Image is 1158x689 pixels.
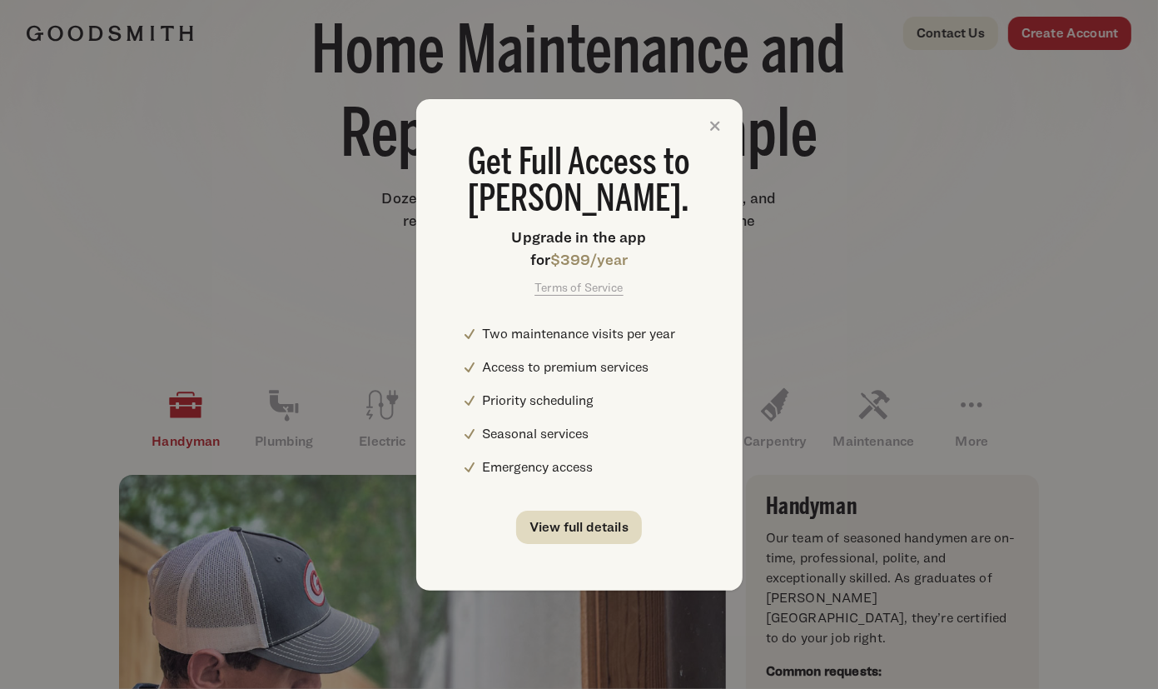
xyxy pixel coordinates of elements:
[483,457,696,477] li: Emergency access
[463,226,696,271] h4: Upgrade in the app for
[483,424,696,444] li: Seasonal services
[550,251,628,268] span: $399/year
[534,280,624,294] a: Terms of Service
[516,511,642,544] a: View full details
[483,391,696,411] li: Priority scheduling
[463,146,696,219] h2: Get Full Access to [PERSON_NAME].
[483,357,696,377] li: Access to premium services
[483,324,696,344] li: Two maintenance visits per year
